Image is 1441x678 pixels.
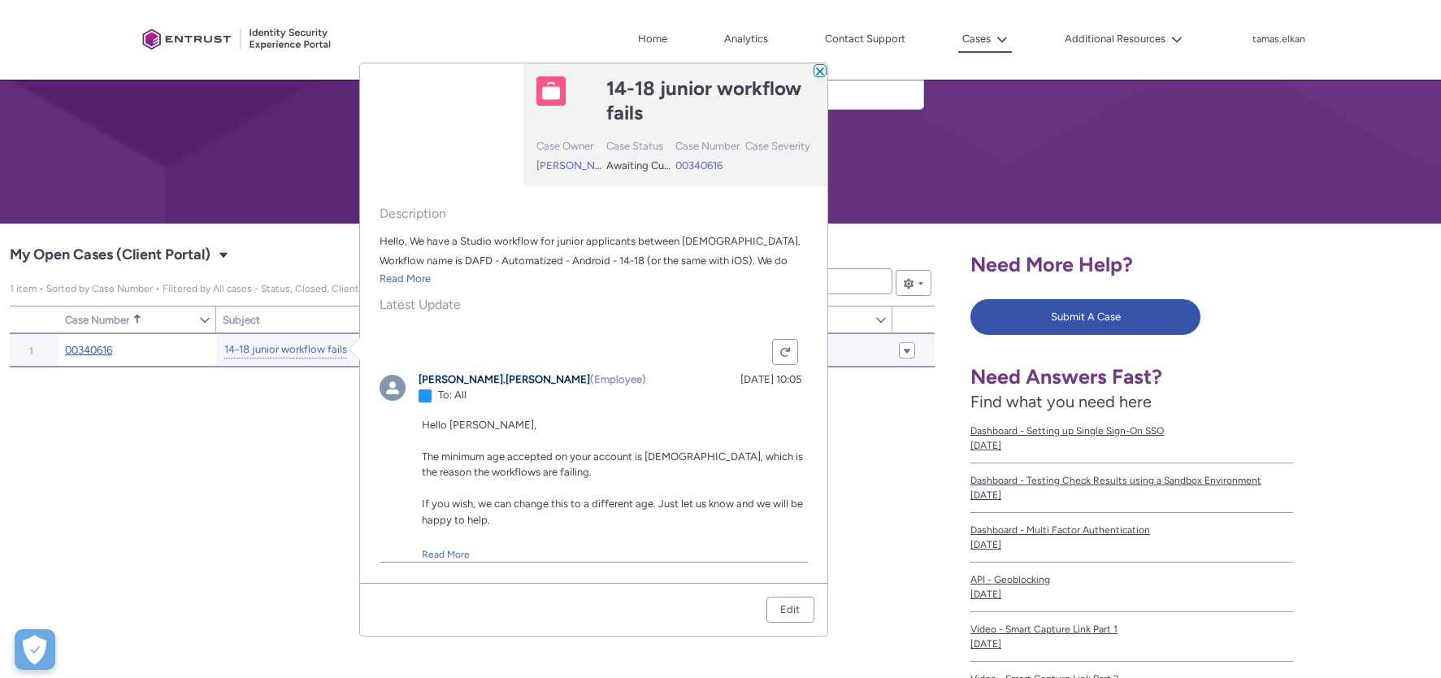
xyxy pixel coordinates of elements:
[422,450,803,479] span: The minimum age accepted on your account is [DEMOGRAPHIC_DATA], which is the reason the workflows...
[772,339,798,365] button: Refresh this feed
[970,572,1293,587] span: API - Geoblocking
[970,299,1200,335] button: Submit A Case
[720,27,772,51] a: Analytics, opens in new tab
[536,138,602,158] div: Case Owner
[1252,34,1305,46] p: tamas.elkan
[380,272,431,285] a: Read More
[675,159,723,172] a: 00340616
[422,547,808,562] a: Read More
[15,629,55,670] div: Cookie Preferences
[606,76,801,124] lightning-formatted-text: 14-18 junior workflow fails
[65,342,112,359] a: 00340616
[767,598,813,622] a: Edit
[970,252,1133,276] span: Need More Help?
[10,333,935,367] table: My Open Cases (Client Portal)
[10,283,452,294] span: My Open Cases (Client Portal)
[438,389,467,401] span: To: All
[65,314,129,326] span: Case Number
[970,589,1001,600] lightning-formatted-date-time: [DATE]
[970,622,1293,637] span: Video - Smart Capture Link Part 1
[970,473,1293,488] span: Dashboard - Testing Check Results using a Sandbox Environment
[214,245,233,264] button: Select a List View: Cases
[419,373,590,385] a: [PERSON_NAME].[PERSON_NAME]
[740,373,801,385] a: [DATE] 10:05
[814,65,826,76] button: Close
[224,341,347,359] a: 14-18 junior workflow fails
[15,629,55,670] button: Open Preferences
[10,242,211,268] span: My Open Cases (Client Portal)
[970,489,1001,501] lightning-formatted-date-time: [DATE]
[1061,27,1187,51] button: Additional Resources
[970,523,1293,537] span: Dashboard - Multi Factor Authentication
[360,63,827,186] header: Highlights panel header
[606,138,672,158] div: Case Status
[536,159,708,172] a: [PERSON_NAME].[PERSON_NAME]
[970,440,1001,451] lightning-formatted-date-time: [DATE]
[970,392,1152,411] span: Find what you need here
[380,232,808,271] div: Hello, We have a Studio workflow for junior applicants between [DEMOGRAPHIC_DATA]. Workflow name ...
[675,138,741,158] div: Case Number
[821,27,909,51] a: Contact Support
[380,206,808,222] span: Description
[970,638,1001,650] lightning-formatted-date-time: [DATE]
[1252,30,1306,46] button: User Profile tamas.elkan
[536,76,566,106] img: Case
[970,424,1293,438] span: Dashboard - Setting up Single Sign-On SSO
[380,332,808,563] div: Feed
[590,373,646,385] span: (Employee)
[896,270,931,296] button: List View Controls
[970,364,1293,389] h1: Need Answers Fast?
[780,598,800,622] div: Edit
[634,27,671,51] a: Home
[958,27,1012,53] button: Cases
[380,375,406,401] img: rita.pinheiro (Onfido)
[422,498,803,526] span: If you wish, we can change this to a different age. Just let us know and we will be happy to help.
[380,386,419,398] a: rita.pinheiro (Onfido)
[745,138,811,158] div: Case Severity
[970,539,1001,550] lightning-formatted-date-time: [DATE]
[422,419,536,431] span: Hello [PERSON_NAME],
[606,159,746,172] span: Awaiting Customer Feedback
[380,297,808,313] span: Latest Update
